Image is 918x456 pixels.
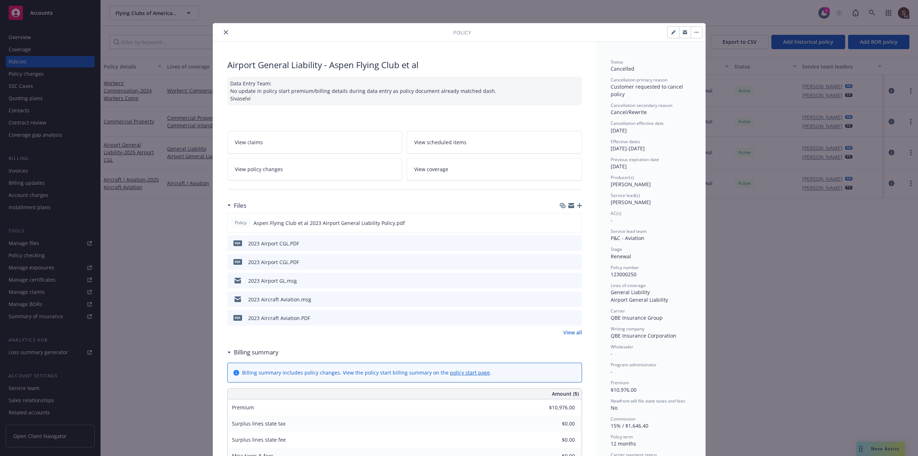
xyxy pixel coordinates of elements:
span: Carrier [611,308,625,314]
span: Lines of coverage [611,282,646,288]
div: Airport General Liability - Aspen Flying Club et al [227,59,582,71]
button: preview file [573,258,579,266]
span: QBE Insurance Corporation [611,332,676,339]
span: No [611,404,617,411]
span: Status [611,59,623,65]
span: View claims [235,138,263,146]
span: 123000250 [611,271,637,278]
span: Wholesaler [611,344,633,350]
span: Writing company [611,326,644,332]
button: download file [561,258,567,266]
span: Policy [233,220,248,226]
span: Customer requested to cancel policy [611,83,685,98]
span: [DATE] [611,127,627,134]
span: - [611,217,612,224]
span: Cancelled [611,65,634,72]
button: preview file [572,219,579,227]
div: Billing summary includes policy changes. View the policy start billing summary on the . [242,369,491,376]
span: - [611,368,612,375]
span: Policy number [611,264,639,271]
a: View all [563,329,582,336]
span: Renewal [611,253,631,260]
div: [DATE] - [DATE] [611,138,691,152]
span: Cancellation secondary reason [611,102,672,108]
button: download file [561,277,567,285]
div: General Liability [611,288,691,296]
span: Effective dates [611,138,640,145]
span: Amount ($) [552,390,579,398]
span: Previous expiration date [611,156,659,163]
span: View scheduled items [414,138,467,146]
span: Cancellation primary reason [611,77,667,83]
span: Newfront will file state taxes and fees [611,398,685,404]
span: Commission [611,416,635,422]
span: Policy term [611,434,633,440]
span: Surplus lines state tax [232,420,285,427]
span: Premium [232,404,254,411]
span: PDF [233,259,242,264]
a: View policy changes [227,158,403,180]
div: 2023 Aircraft Aviation.msg [248,296,311,303]
span: Service lead team [611,228,647,234]
div: 2023 Airport CGL.PDF [248,258,299,266]
input: 0.00 [533,434,579,445]
input: 0.00 [533,418,579,429]
div: Billing summary [227,348,279,357]
h3: Billing summary [234,348,279,357]
div: 2023 Aircraft Aviation.PDF [248,314,310,322]
button: preview file [573,314,579,322]
span: Program administrator [611,362,657,368]
span: PDF [233,240,242,246]
span: 12 months [611,440,636,447]
a: View scheduled items [407,131,582,154]
div: 2023 Airport CGL.PDF [248,240,299,247]
div: 2023 Airport GL.msg [248,277,297,285]
div: Files [227,201,246,210]
span: PDF [233,315,242,320]
span: P&C - Aviation [611,235,644,241]
span: - [611,350,612,357]
button: preview file [573,240,579,247]
span: Stage [611,246,622,252]
button: download file [561,296,567,303]
a: View claims [227,131,403,154]
span: QBE Insurance Group [611,314,663,321]
button: preview file [573,277,579,285]
span: 15% / $1,646.40 [611,422,648,429]
span: $10,976.00 [611,386,637,393]
span: Aspen Flying Club et al 2023 Airport General Liability Policy.pdf [254,219,405,227]
span: Cancellation effective date [611,120,664,126]
span: View coverage [414,165,448,173]
span: [PERSON_NAME] [611,181,651,188]
span: Surplus lines state fee [232,436,286,443]
a: View coverage [407,158,582,180]
button: preview file [573,296,579,303]
button: download file [561,240,567,247]
div: Data Entry Team: No update in policy start premium/billing details during data entry as policy do... [227,77,582,105]
button: download file [561,219,567,227]
span: Producer(s) [611,174,634,180]
a: policy start page [450,369,490,376]
button: close [222,28,230,37]
span: View policy changes [235,165,283,173]
span: Cancel/Rewrite [611,109,647,116]
button: download file [561,314,567,322]
span: [PERSON_NAME] [611,199,651,206]
div: Airport General Liability [611,296,691,304]
input: 0.00 [533,402,579,413]
h3: Files [234,201,246,210]
span: Service lead(s) [611,192,640,198]
span: [DATE] [611,163,627,170]
span: Policy [453,29,471,36]
span: AC(s) [611,210,621,216]
span: Premium [611,380,629,386]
